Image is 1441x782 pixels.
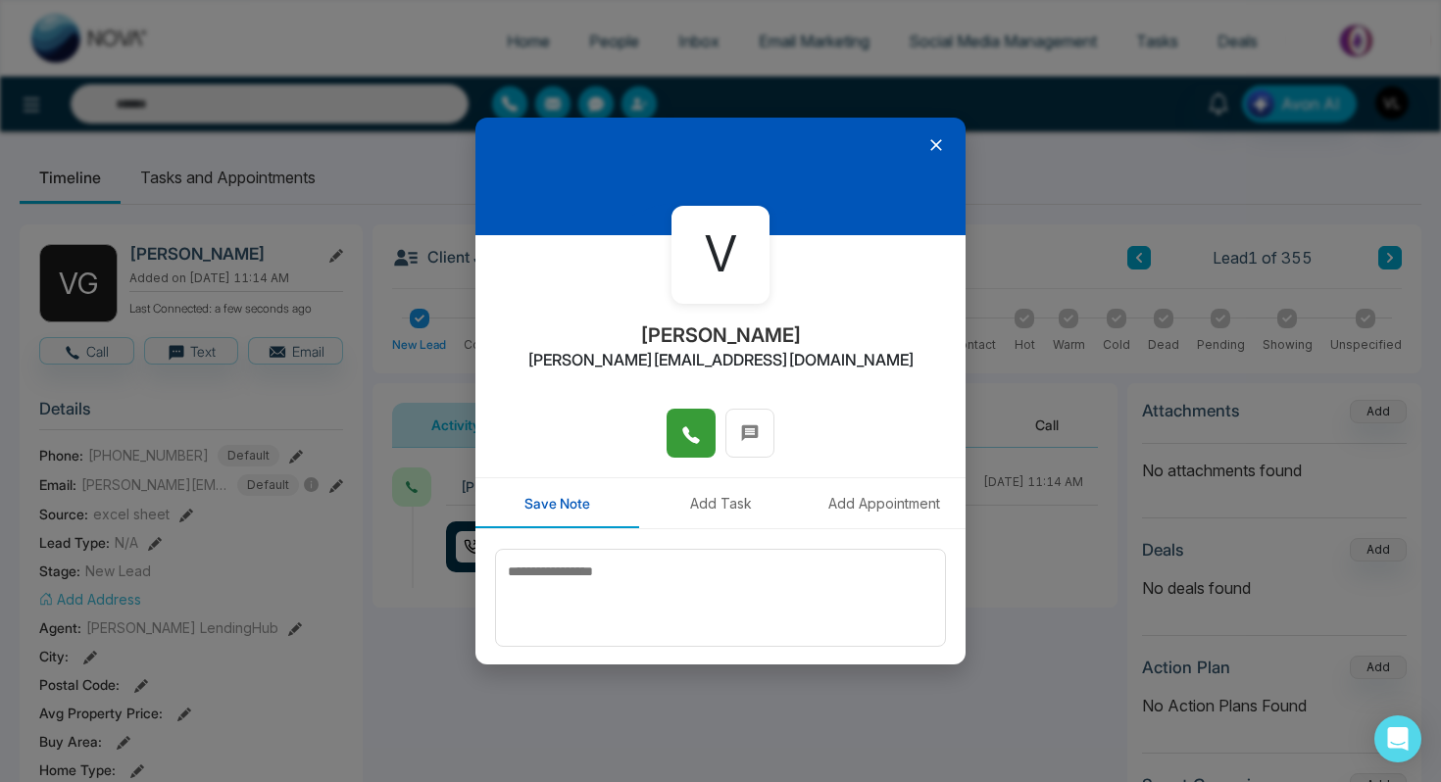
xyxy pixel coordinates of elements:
[475,478,639,528] button: Save Note
[802,478,966,528] button: Add Appointment
[527,351,915,369] h2: [PERSON_NAME][EMAIL_ADDRESS][DOMAIN_NAME]
[1374,715,1421,762] div: Open Intercom Messenger
[705,218,737,291] span: V
[639,478,803,528] button: Add Task
[640,323,802,347] h2: [PERSON_NAME]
